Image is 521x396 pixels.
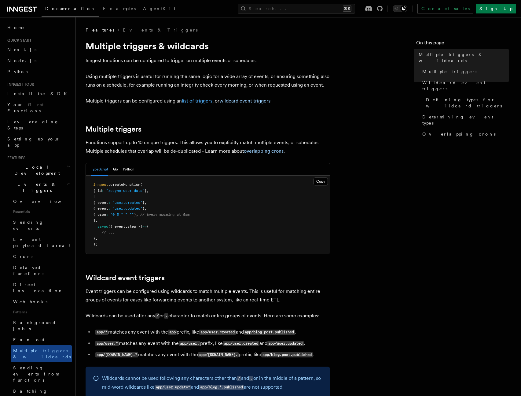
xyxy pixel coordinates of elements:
[93,194,95,199] span: [
[11,262,72,279] a: Delayed functions
[95,330,108,335] code: app/*
[7,69,30,74] span: Python
[343,6,351,12] kbd: ⌘K
[99,2,139,17] a: Examples
[422,114,509,126] span: Determining event types
[86,27,114,33] span: Features
[125,224,127,229] span: ,
[108,224,125,229] span: ({ event
[94,350,330,359] li: matches any event with the prefix, like .
[419,51,509,64] span: Multiple triggers & wildcards
[5,55,72,66] a: Node.js
[5,44,72,55] a: Next.js
[11,362,72,386] a: Sending events from functions
[93,200,108,205] span: { event
[13,320,56,331] span: Background jobs
[86,312,330,320] p: Wildcards can be used after any or character to match entire groups of events. Here are some exam...
[417,4,473,13] a: Contact sales
[11,207,72,217] span: Essentials
[261,352,313,357] code: app/blog.post.published
[420,77,509,94] a: Wildcard event triggers
[145,189,147,193] span: }
[94,339,330,348] li: matches any event with the prefix, like and .
[134,212,136,217] span: }
[393,5,407,12] button: Toggle dark mode
[86,56,330,65] p: Inngest functions can be configured to trigger on multiple events or schedules.
[7,47,36,52] span: Next.js
[95,218,97,222] span: ,
[142,206,145,211] span: }
[112,206,142,211] span: "user.updated"
[86,72,330,89] p: Using multiple triggers is useful for running the same logic for a wide array of events, or ensur...
[11,345,72,362] a: Multiple triggers & wildcards
[13,337,44,342] span: Fan out
[86,97,330,105] p: Multiple triggers can be configured using an , or .
[198,352,239,357] code: app/[DOMAIN_NAME].
[164,313,168,319] code: .
[93,182,108,187] span: inngest
[102,230,115,234] span: // ...
[11,334,72,345] a: Fan out
[45,6,96,11] span: Documentation
[5,133,72,151] a: Setting up your app
[103,6,136,11] span: Examples
[86,40,330,51] h1: Multiple triggers & wildcards
[123,27,198,33] a: Events & Triggers
[13,254,33,259] span: Crons
[147,224,149,229] span: {
[106,189,145,193] span: "resync-user-data"
[93,212,106,217] span: { cron
[7,91,71,96] span: Install the SDK
[11,196,72,207] a: Overview
[86,125,141,133] a: Multiple triggers
[11,279,72,296] a: Direct invocation
[5,38,31,43] span: Quick start
[249,376,253,381] code: .
[143,6,175,11] span: AgentKit
[106,212,108,217] span: :
[13,199,76,204] span: Overview
[219,98,270,104] a: wildcard event triggers
[86,274,165,282] a: Wildcard event triggers
[11,234,72,251] a: Event payload format
[7,102,44,113] span: Your first Functions
[5,99,72,116] a: Your first Functions
[93,206,108,211] span: { event
[42,2,99,17] a: Documentation
[93,218,95,222] span: ]
[97,224,108,229] span: async
[140,212,189,217] span: // Every morning at 5am
[5,164,67,176] span: Local Development
[5,82,34,87] span: Inngest tour
[420,66,509,77] a: Multiple triggers
[426,97,509,109] span: Defining types for wildcard triggers
[5,162,72,179] button: Local Development
[7,58,36,63] span: Node.js
[95,236,97,241] span: ,
[314,177,328,185] button: Copy
[182,98,212,104] a: list of triggers
[108,200,110,205] span: :
[5,22,72,33] a: Home
[7,24,24,31] span: Home
[13,220,44,231] span: Sending events
[145,206,147,211] span: ,
[5,179,72,196] button: Events & Triggers
[86,138,330,155] p: Functions support up to 10 unique triggers. This allows you to explicitly match multiple events, ...
[422,131,496,137] span: Overlapping crons
[108,206,110,211] span: :
[95,341,119,346] code: app/user.*
[5,66,72,77] a: Python
[267,341,304,346] code: app/user.updated
[127,224,142,229] span: step })
[476,4,516,13] a: Sign Up
[238,4,355,13] button: Search...⌘K
[420,129,509,140] a: Overlapping crons
[13,282,63,293] span: Direct invocation
[113,163,118,176] button: Go
[140,182,142,187] span: (
[95,352,138,357] code: app/[DOMAIN_NAME].*
[199,330,236,335] code: app/user.created
[11,307,72,317] span: Patterns
[86,287,330,304] p: Event triggers can be configured using wildcards to match multiple events. This is useful for mat...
